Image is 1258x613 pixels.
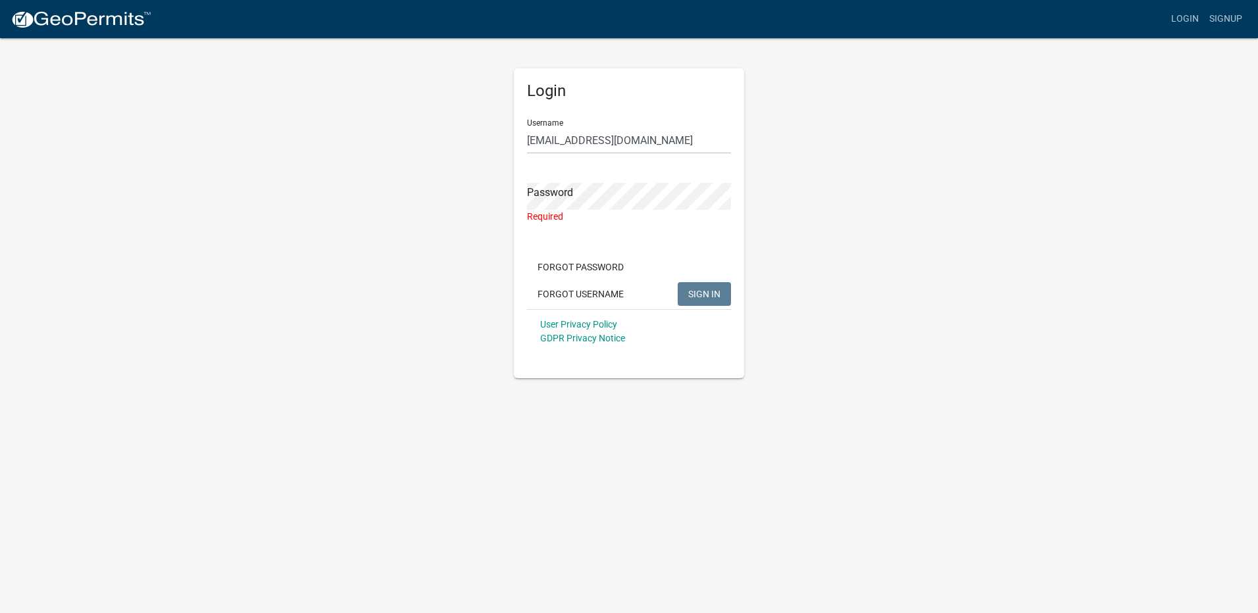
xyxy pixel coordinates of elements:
[678,282,731,306] button: SIGN IN
[527,210,731,224] div: Required
[540,319,617,330] a: User Privacy Policy
[527,82,731,101] h5: Login
[540,333,625,343] a: GDPR Privacy Notice
[527,255,634,279] button: Forgot Password
[1166,7,1204,32] a: Login
[1204,7,1247,32] a: Signup
[527,282,634,306] button: Forgot Username
[688,288,720,299] span: SIGN IN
